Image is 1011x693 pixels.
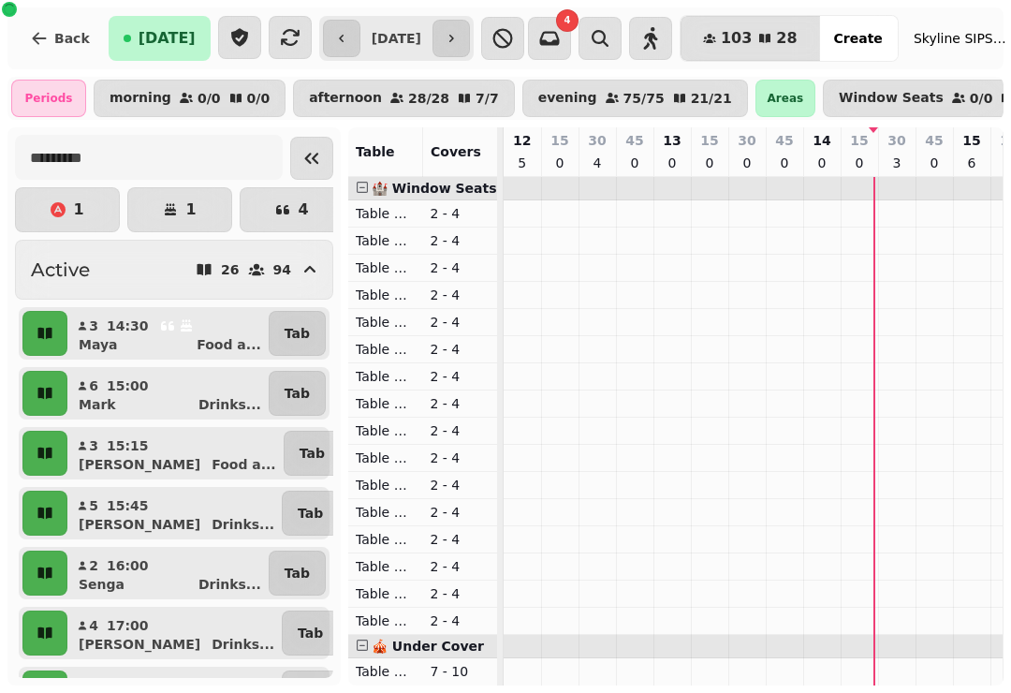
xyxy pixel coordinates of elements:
span: 103 [721,31,752,46]
p: Tab [285,564,310,582]
p: Tab [285,324,310,343]
span: Skyline SIPS SJQ [914,29,1007,48]
span: Back [54,32,90,45]
p: 2 - 4 [431,476,491,494]
p: Table 104 [356,286,416,304]
p: 28 / 28 [408,92,449,105]
p: 1 [185,202,196,217]
p: 2 - 4 [431,421,491,440]
p: 15:00 [107,376,149,395]
p: Tab [298,624,323,642]
p: 2 - 4 [431,367,491,386]
p: 30 [887,131,905,150]
p: Table 114 [356,557,416,576]
p: 15:15 [107,436,149,455]
h2: Active [31,257,90,283]
button: 314:30MayaFood a... [71,311,265,356]
p: Table 101 [356,204,416,223]
p: 2 - 4 [431,394,491,413]
button: 615:00MarkDrinks... [71,371,265,416]
p: 15:45 [107,496,149,515]
p: 4 [590,154,605,172]
p: Tab [285,384,310,403]
p: 26 [221,263,239,276]
p: 0 [814,154,829,172]
p: 6 [964,154,979,172]
p: 0 [552,154,567,172]
p: Tab [300,444,325,463]
p: 5 [88,496,99,515]
p: Table 105 [356,313,416,332]
p: Table 116 [356,612,416,630]
p: Drinks ... [198,395,261,414]
p: 15 [700,131,718,150]
button: [DATE] [109,16,211,61]
p: 2 - 4 [431,584,491,603]
p: 4 [298,202,308,217]
button: Tab [282,491,339,536]
p: 0 [852,154,867,172]
p: Table 108 [356,394,416,413]
p: Table 102 [356,231,416,250]
p: Table 109 [356,421,416,440]
button: Back [15,16,105,61]
p: Table 103 [356,258,416,277]
p: [PERSON_NAME] [79,455,200,474]
button: Tab [269,551,326,596]
p: 2 - 4 [431,503,491,522]
p: 2 - 4 [431,449,491,467]
span: 4 [564,16,570,25]
button: Collapse sidebar [290,137,333,180]
p: 2 - 4 [431,258,491,277]
p: [PERSON_NAME] [79,515,200,534]
p: Table 113 [356,530,416,549]
p: 7 - 10 [431,662,491,681]
p: 75 / 75 [623,92,665,105]
button: afternoon28/287/7 [293,80,515,117]
p: Drinks ... [212,635,274,654]
p: 15 [962,131,980,150]
button: morning0/00/0 [94,80,286,117]
div: Areas [755,80,815,117]
p: 2 - 4 [431,313,491,332]
p: 45 [925,131,943,150]
button: Create [819,16,898,61]
button: 515:45[PERSON_NAME]Drinks... [71,491,278,536]
p: Drinks ... [212,515,274,534]
p: 0 [702,154,717,172]
p: 2 - 4 [431,530,491,549]
p: 15 [850,131,868,150]
p: 45 [625,131,643,150]
p: Window Seats [839,91,944,106]
p: Table 115 [356,584,416,603]
p: 0 [927,154,942,172]
p: Senga [79,575,125,594]
button: 417:00[PERSON_NAME]Drinks... [71,611,278,656]
p: 21 / 21 [691,92,732,105]
p: 14:30 [107,317,149,335]
p: 2 - 4 [431,204,491,223]
p: Table 110 [356,449,416,467]
span: Covers [431,144,481,159]
p: 6 [88,376,99,395]
p: morning [110,91,171,106]
span: 28 [776,31,797,46]
span: 🎪 Under Cover [372,639,484,654]
p: Table 112 [356,503,416,522]
p: Maya [79,335,118,354]
button: Tab [269,311,326,356]
p: 94 [273,263,291,276]
div: Periods [11,80,86,117]
p: [PERSON_NAME] [79,635,200,654]
p: 2 [88,556,99,575]
p: afternoon [309,91,382,106]
p: 0 / 0 [970,92,993,105]
p: 0 [665,154,680,172]
p: 0 [777,154,792,172]
p: 0 [740,154,755,172]
p: 30 [588,131,606,150]
button: evening75/7521/21 [522,80,748,117]
button: Tab [269,371,326,416]
button: Tab [282,611,339,656]
p: 3 [889,154,904,172]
